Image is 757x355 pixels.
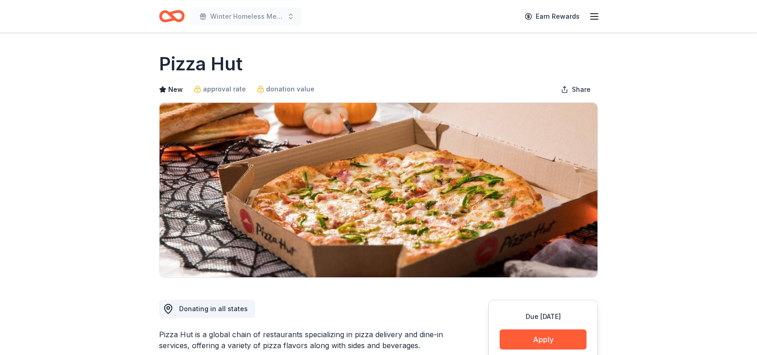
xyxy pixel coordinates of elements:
button: Winter Homeless Meal Feast [192,7,302,26]
span: Donating in all states [179,305,248,313]
a: Home [159,5,185,27]
span: New [168,84,183,95]
button: Apply [500,329,586,350]
span: Share [572,84,591,95]
button: Share [554,80,598,99]
h1: Pizza Hut [159,51,243,77]
a: Earn Rewards [519,8,585,25]
div: Due [DATE] [500,311,586,322]
img: Image for Pizza Hut [160,103,597,277]
span: approval rate [203,84,246,95]
span: Winter Homeless Meal Feast [210,11,283,22]
a: donation value [257,84,315,95]
div: Pizza Hut is a global chain of restaurants specializing in pizza delivery and dine-in services, o... [159,329,444,351]
a: approval rate [194,84,246,95]
span: donation value [266,84,315,95]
